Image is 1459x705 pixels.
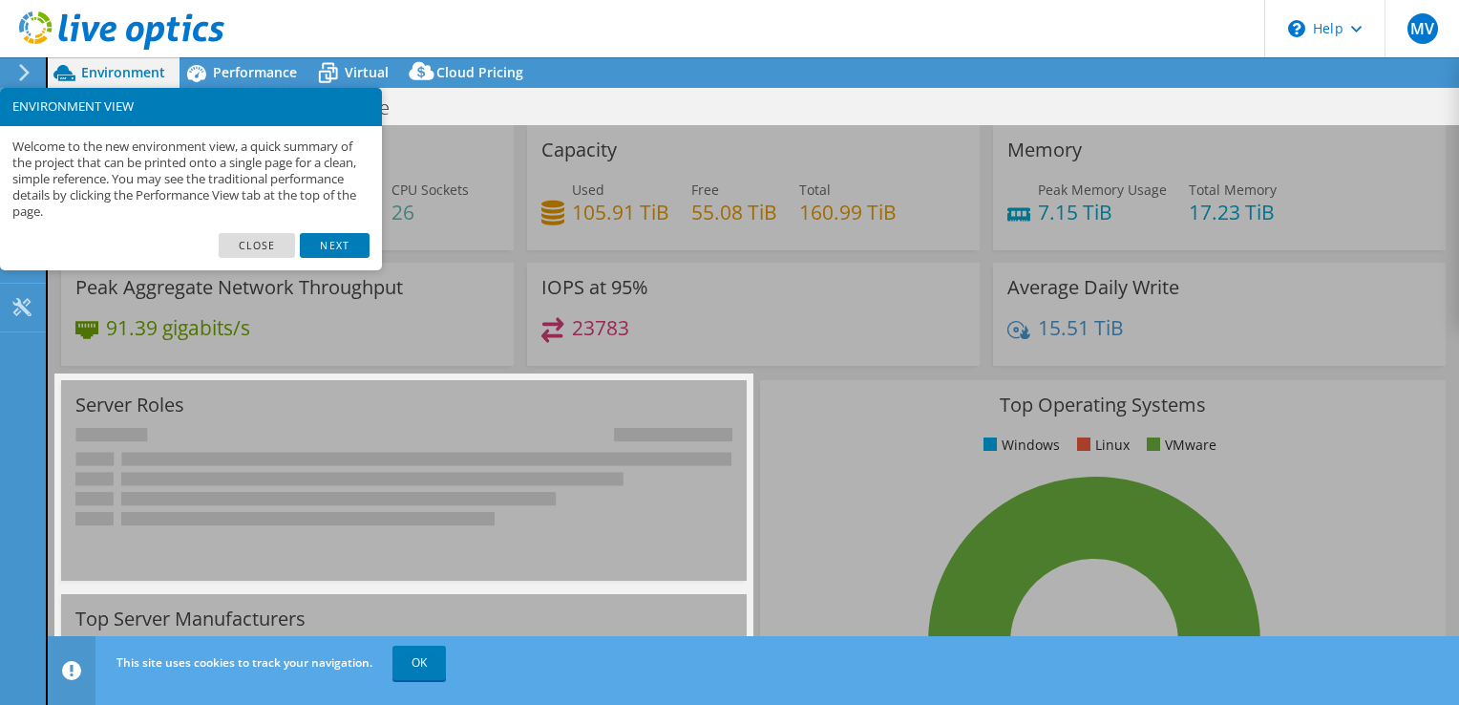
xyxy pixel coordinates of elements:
[219,233,296,258] a: Close
[345,63,389,81] span: Virtual
[392,646,446,680] a: OK
[436,63,523,81] span: Cloud Pricing
[213,63,297,81] span: Performance
[12,100,370,113] h3: ENVIRONMENT VIEW
[81,63,165,81] span: Environment
[12,139,370,221] p: Welcome to the new environment view, a quick summary of the project that can be printed onto a si...
[1407,13,1438,44] span: MV
[1288,20,1305,37] svg: \n
[116,654,372,671] span: This site uses cookies to track your navigation.
[300,233,369,258] a: Next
